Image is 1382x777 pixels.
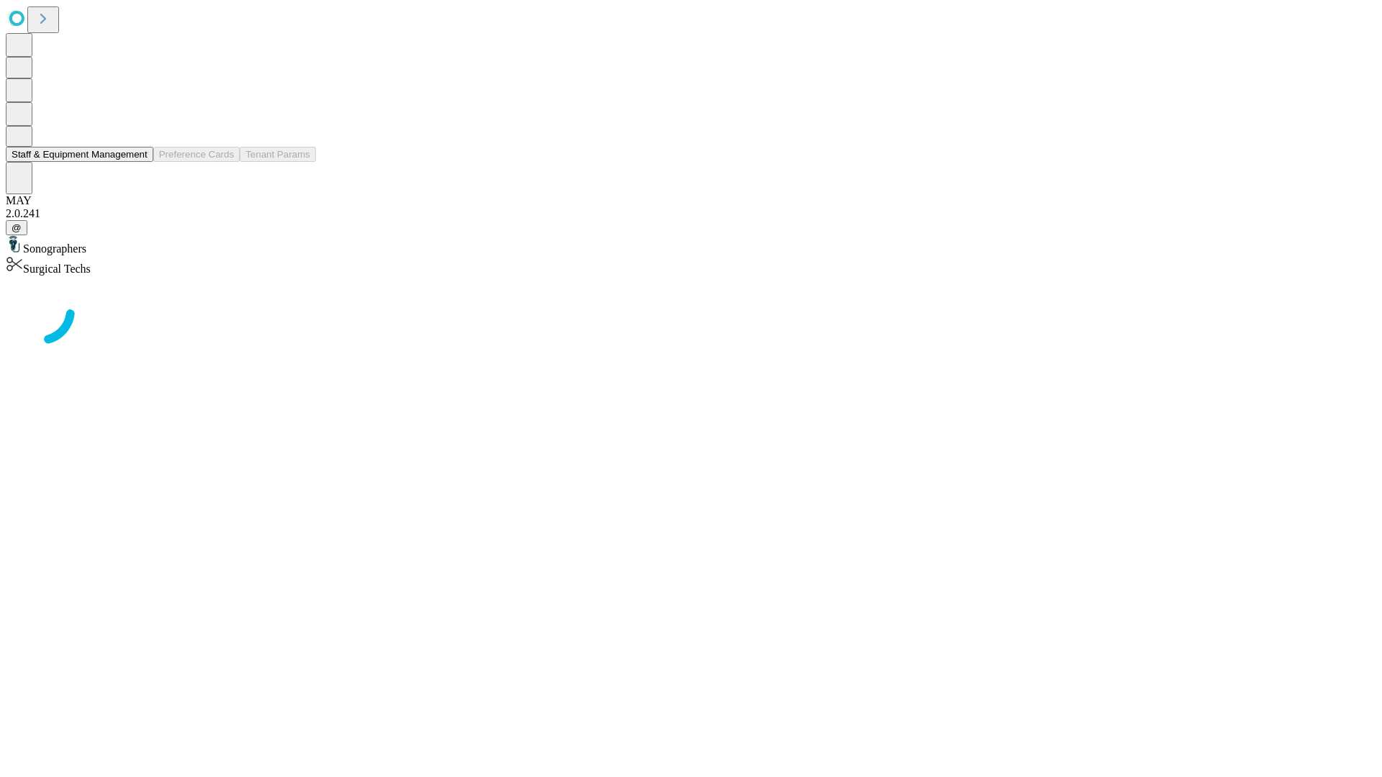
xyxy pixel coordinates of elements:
[6,220,27,235] button: @
[240,147,316,162] button: Tenant Params
[6,194,1376,207] div: MAY
[6,255,1376,276] div: Surgical Techs
[6,235,1376,255] div: Sonographers
[6,207,1376,220] div: 2.0.241
[6,147,153,162] button: Staff & Equipment Management
[153,147,240,162] button: Preference Cards
[12,222,22,233] span: @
